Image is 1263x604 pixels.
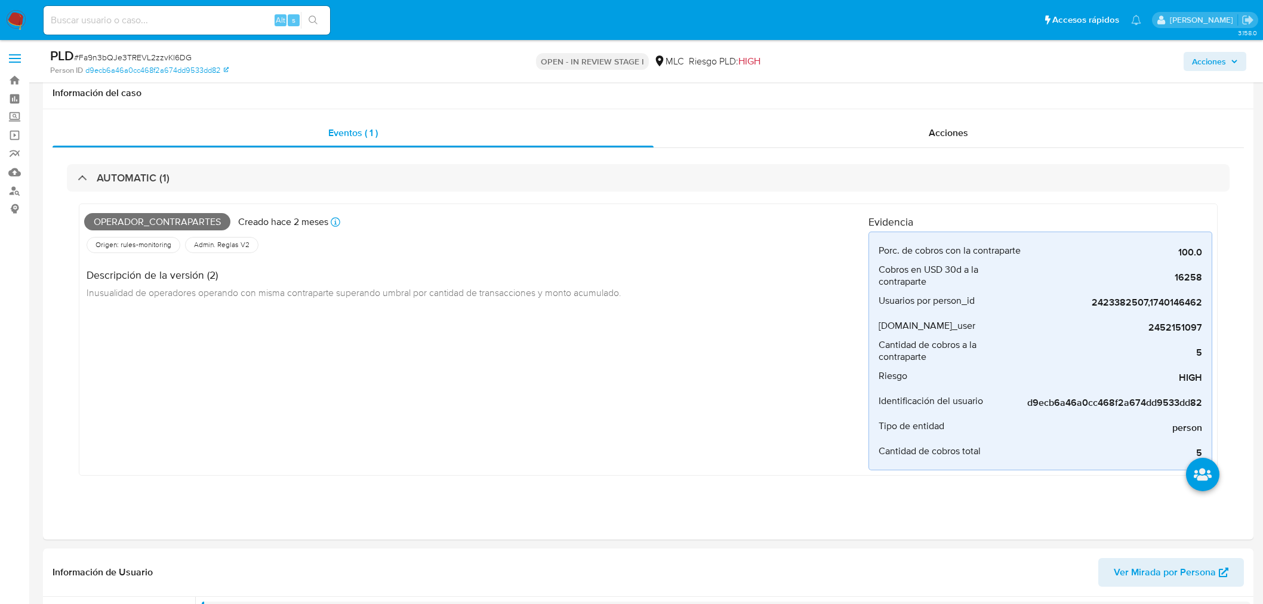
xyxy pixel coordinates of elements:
span: s [292,14,295,26]
h3: AUTOMATIC (1) [97,171,170,184]
input: Buscar usuario o caso... [44,13,330,28]
div: MLC [654,55,684,68]
p: Creado hace 2 meses [238,215,328,229]
h1: Información del caso [53,87,1244,99]
span: # Fa9n3bQJe3TREVL2zzvKl6DG [74,51,192,63]
span: Accesos rápidos [1052,14,1119,26]
h4: Descripción de la versión (2) [87,269,621,282]
span: HIGH [738,54,760,68]
a: d9ecb6a46a0cc468f2a674dd9533dd82 [85,65,229,76]
h1: Información de Usuario [53,566,153,578]
span: Admin. Reglas V2 [193,240,251,249]
span: Acciones [1192,52,1226,71]
span: Inusualidad de operadores operando con misma contraparte superando umbral por cantidad de transac... [87,286,621,299]
span: Acciones [929,126,968,140]
p: aline.magdaleno@mercadolibre.com [1170,14,1237,26]
button: Acciones [1184,52,1246,71]
div: AUTOMATIC (1) [67,164,1230,192]
b: Person ID [50,65,83,76]
span: Origen: rules-monitoring [94,240,172,249]
span: Eventos ( 1 ) [328,126,378,140]
button: Ver Mirada por Persona [1098,558,1244,587]
span: Riesgo PLD: [689,55,760,68]
button: search-icon [301,12,325,29]
span: Ver Mirada por Persona [1114,558,1216,587]
p: OPEN - IN REVIEW STAGE I [536,53,649,70]
b: PLD [50,46,74,65]
a: Salir [1242,14,1254,26]
span: Alt [276,14,285,26]
a: Notificaciones [1131,15,1141,25]
span: Operador_contrapartes [84,213,230,231]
